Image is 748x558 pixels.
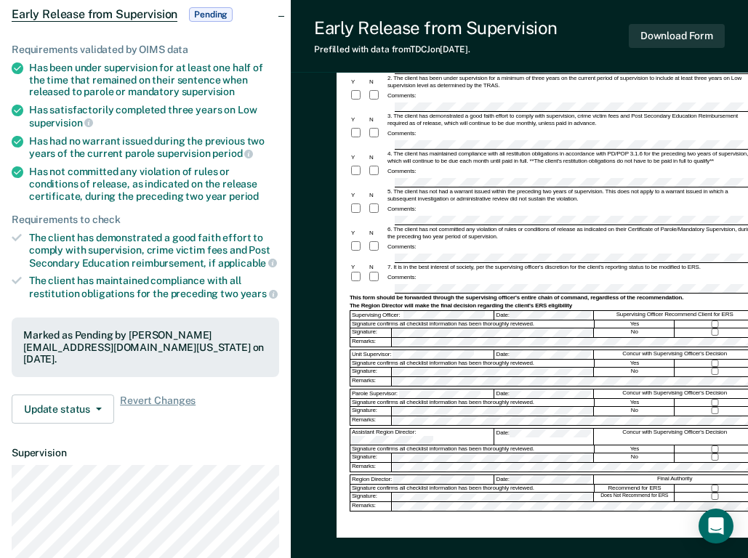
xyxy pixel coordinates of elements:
[212,147,253,159] span: period
[314,17,558,39] div: Early Release from Supervision
[595,407,675,416] div: No
[368,264,386,271] div: N
[595,445,675,453] div: Yes
[368,230,386,237] div: N
[120,395,196,424] span: Revert Changes
[350,475,494,484] div: Region Director:
[386,130,417,137] div: Comments:
[350,429,494,445] div: Assistant Region Director:
[595,493,675,501] div: Does Not Recommend for ERS
[29,62,279,98] div: Has been under supervision for at least one half of the time that remained on their sentence when...
[12,447,279,459] dt: Supervision
[350,230,368,237] div: Y
[350,502,392,511] div: Remarks:
[350,377,392,386] div: Remarks:
[218,257,277,269] span: applicable
[12,7,177,22] span: Early Release from Supervision
[23,329,268,365] div: Marked as Pending by [PERSON_NAME][EMAIL_ADDRESS][DOMAIN_NAME][US_STATE] on [DATE].
[350,338,392,347] div: Remarks:
[595,328,675,337] div: No
[29,117,93,129] span: supervision
[350,116,368,124] div: Y
[495,350,595,359] div: Date:
[350,328,392,337] div: Signature:
[495,475,595,484] div: Date:
[350,360,595,367] div: Signature confirms all checklist information has been thoroughly reviewed.
[350,399,595,406] div: Signature confirms all checklist information has been thoroughly reviewed.
[629,24,725,48] button: Download Form
[350,78,368,86] div: Y
[350,407,392,416] div: Signature:
[12,395,114,424] button: Update status
[350,485,595,492] div: Signature confirms all checklist information has been thoroughly reviewed.
[29,275,279,299] div: The client has maintained compliance with all restitution obligations for the preceding two
[350,154,368,161] div: Y
[229,190,259,202] span: period
[350,192,368,199] div: Y
[595,320,675,328] div: Yes
[386,243,417,251] div: Comments:
[368,154,386,161] div: N
[29,166,279,202] div: Has not committed any violation of rules or conditions of release, as indicated on the release ce...
[595,360,675,367] div: Yes
[29,232,279,269] div: The client has demonstrated a good faith effort to comply with supervision, crime victim fees and...
[12,44,279,56] div: Requirements validated by OIMS data
[350,311,494,320] div: Supervising Officer:
[350,463,392,472] div: Remarks:
[350,320,595,328] div: Signature confirms all checklist information has been thoroughly reviewed.
[495,429,595,445] div: Date:
[386,206,417,213] div: Comments:
[182,86,235,97] span: supervision
[595,399,675,406] div: Yes
[29,104,279,129] div: Has satisfactorily completed three years on Low
[350,368,392,376] div: Signature:
[350,453,392,462] div: Signature:
[595,453,675,462] div: No
[350,416,392,425] div: Remarks:
[189,7,233,22] span: Pending
[314,44,558,54] div: Prefilled with data from TDCJ on [DATE] .
[699,509,733,543] div: Open Intercom Messenger
[495,389,595,398] div: Date:
[12,214,279,226] div: Requirements to check
[368,192,386,199] div: N
[29,135,279,160] div: Has had no warrant issued during the previous two years of the current parole supervision
[368,78,386,86] div: N
[350,350,494,359] div: Unit Supervisor:
[350,264,368,271] div: Y
[595,485,675,492] div: Recommend for ERS
[386,274,417,281] div: Comments:
[495,311,595,320] div: Date:
[386,92,417,100] div: Comments:
[241,288,278,299] span: years
[386,168,417,175] div: Comments:
[368,116,386,124] div: N
[350,389,494,398] div: Parole Supervisor:
[595,368,675,376] div: No
[350,445,595,453] div: Signature confirms all checklist information has been thoroughly reviewed.
[350,493,392,501] div: Signature:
